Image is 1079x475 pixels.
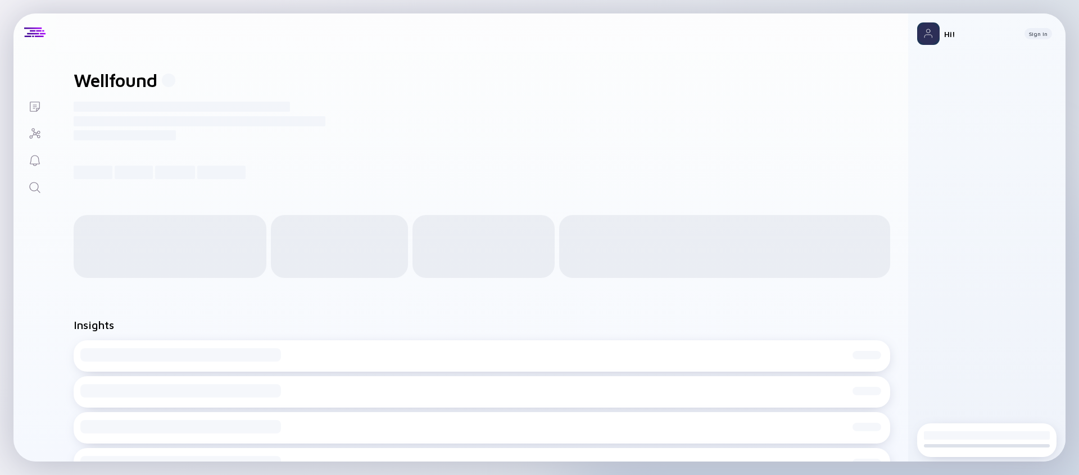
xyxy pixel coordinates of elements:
a: Search [13,173,56,200]
h1: Wellfound [74,70,157,91]
a: Reminders [13,146,56,173]
button: Sign In [1024,28,1052,39]
div: Hi! [944,29,1015,39]
h2: Insights [74,318,114,331]
a: Lists [13,92,56,119]
a: Investor Map [13,119,56,146]
img: Profile Picture [917,22,940,45]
